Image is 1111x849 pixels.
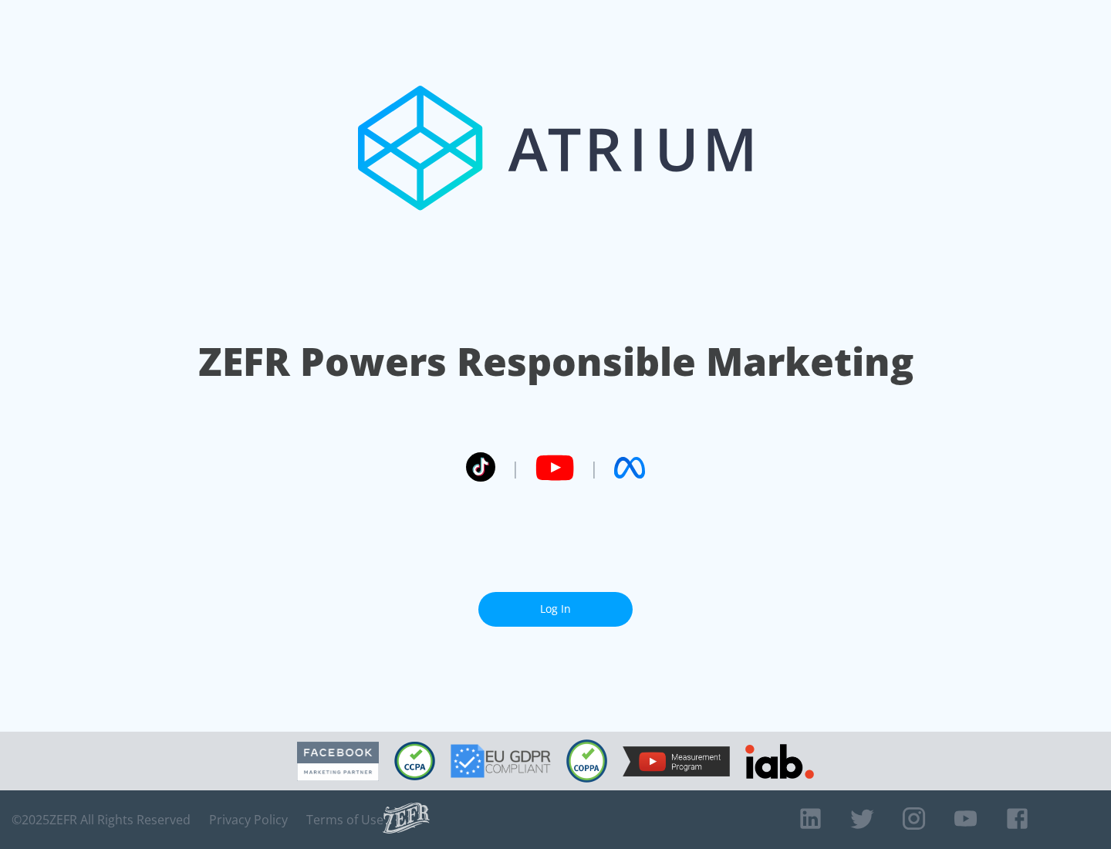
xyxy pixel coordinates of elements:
img: COPPA Compliant [566,739,607,783]
img: GDPR Compliant [451,744,551,778]
a: Privacy Policy [209,812,288,827]
span: | [511,456,520,479]
span: | [589,456,599,479]
img: IAB [745,744,814,779]
img: CCPA Compliant [394,742,435,780]
a: Terms of Use [306,812,383,827]
img: Facebook Marketing Partner [297,742,379,781]
h1: ZEFR Powers Responsible Marketing [198,335,913,388]
img: YouTube Measurement Program [623,746,730,776]
span: © 2025 ZEFR All Rights Reserved [12,812,191,827]
a: Log In [478,592,633,627]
